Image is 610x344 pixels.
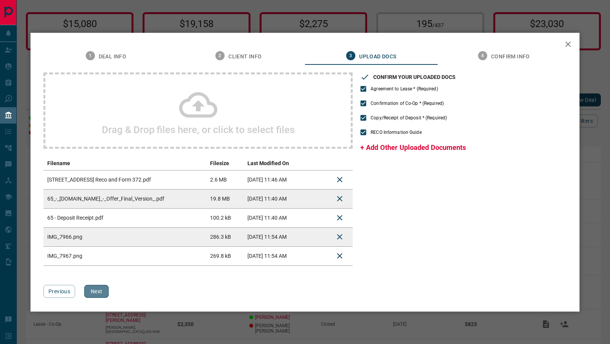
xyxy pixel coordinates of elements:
[371,114,447,121] span: Copy/Receipt of Deposit * (Required)
[327,156,353,170] th: delete file action column
[43,246,206,265] td: IMG_7967.png
[99,53,127,60] span: Deal Info
[43,285,75,298] button: Previous
[43,170,206,189] td: [STREET_ADDRESS] Reco and Form 372.pdf
[331,170,349,189] button: Delete
[371,100,444,107] span: Confirmation of Co-Op * (Required)
[206,246,244,265] td: 269.8 kB
[206,189,244,208] td: 19.8 MB
[244,156,308,170] th: Last Modified On
[43,156,206,170] th: Filename
[360,143,466,151] span: + Add Other Uploaded Documents
[244,246,308,265] td: [DATE] 11:54 AM
[43,208,206,227] td: 65 - Deposit Receipt.pdf
[84,285,109,298] button: Next
[244,170,308,189] td: [DATE] 11:46 AM
[206,227,244,246] td: 286.3 kB
[206,170,244,189] td: 2.6 MB
[102,124,295,135] h2: Drag & Drop files here, or click to select files
[43,227,206,246] td: IMG_7966.png
[371,85,438,92] span: Agreement to Lease * (Required)
[228,53,262,60] span: Client Info
[371,129,421,136] span: RECO Information Guide
[331,209,349,227] button: Delete
[373,74,456,80] h3: CONFIRM YOUR UPLOADED DOCS
[359,53,396,60] span: Upload Docs
[206,208,244,227] td: 100.2 kB
[43,72,353,149] div: Drag & Drop files here, or click to select files
[331,247,349,265] button: Delete
[43,189,206,208] td: 65_-_[DOMAIN_NAME]_-_Offer_Final_Version_.pdf
[244,189,308,208] td: [DATE] 11:40 AM
[491,53,530,60] span: Confirm Info
[206,156,244,170] th: Filesize
[308,156,327,170] th: download action column
[219,53,222,58] text: 2
[481,53,484,58] text: 4
[244,227,308,246] td: [DATE] 11:54 AM
[89,53,91,58] text: 1
[350,53,352,58] text: 3
[331,228,349,246] button: Delete
[331,190,349,208] button: Delete
[244,208,308,227] td: [DATE] 11:40 AM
